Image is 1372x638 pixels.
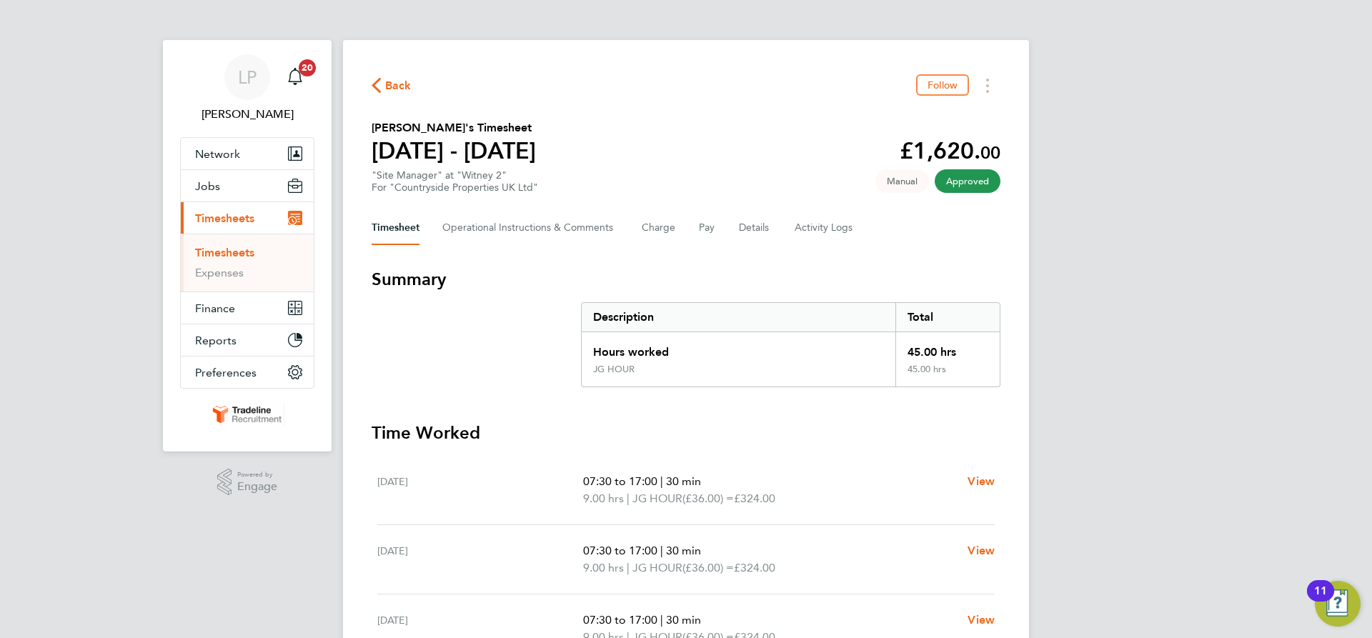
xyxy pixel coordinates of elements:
[627,492,630,505] span: |
[660,544,663,557] span: |
[180,54,314,123] a: LP[PERSON_NAME]
[928,79,958,91] span: Follow
[632,559,682,577] span: JG HOUR
[632,490,682,507] span: JG HOUR
[895,364,1000,387] div: 45.00 hrs
[181,324,314,356] button: Reports
[583,474,657,488] span: 07:30 to 17:00
[195,246,254,259] a: Timesheets
[895,332,1000,364] div: 45.00 hrs
[195,266,244,279] a: Expenses
[968,474,995,488] span: View
[237,469,277,481] span: Powered by
[372,422,1000,444] h3: Time Worked
[968,542,995,559] a: View
[583,544,657,557] span: 07:30 to 17:00
[582,332,895,364] div: Hours worked
[875,169,929,193] span: This timesheet was manually created.
[372,181,538,194] div: For "Countryside Properties UK Ltd"
[181,292,314,324] button: Finance
[660,474,663,488] span: |
[181,202,314,234] button: Timesheets
[195,147,240,161] span: Network
[299,59,316,76] span: 20
[372,136,536,165] h1: [DATE] - [DATE]
[195,179,220,193] span: Jobs
[968,612,995,629] a: View
[642,211,676,245] button: Charge
[181,138,314,169] button: Network
[377,473,583,507] div: [DATE]
[180,106,314,123] span: Lauren Pearson
[181,357,314,388] button: Preferences
[968,544,995,557] span: View
[682,492,734,505] span: (£36.00) =
[385,77,412,94] span: Back
[627,561,630,574] span: |
[210,403,284,426] img: tradelinerecruitment-logo-retina.png
[666,544,701,557] span: 30 min
[195,334,237,347] span: Reports
[900,137,1000,164] app-decimal: £1,620.
[980,142,1000,163] span: 00
[660,613,663,627] span: |
[181,234,314,291] div: Timesheets
[975,74,1000,96] button: Timesheets Menu
[372,119,536,136] h2: [PERSON_NAME]'s Timesheet
[739,211,772,245] button: Details
[195,301,235,315] span: Finance
[968,473,995,490] a: View
[195,211,254,225] span: Timesheets
[666,613,701,627] span: 30 min
[237,481,277,493] span: Engage
[181,170,314,201] button: Jobs
[734,492,775,505] span: £324.00
[734,561,775,574] span: £324.00
[377,542,583,577] div: [DATE]
[795,211,855,245] button: Activity Logs
[666,474,701,488] span: 30 min
[682,561,734,574] span: (£36.00) =
[281,54,309,100] a: 20
[583,492,624,505] span: 9.00 hrs
[372,211,419,245] button: Timesheet
[195,366,257,379] span: Preferences
[583,561,624,574] span: 9.00 hrs
[442,211,619,245] button: Operational Instructions & Comments
[583,613,657,627] span: 07:30 to 17:00
[238,68,257,86] span: LP
[372,268,1000,291] h3: Summary
[699,211,716,245] button: Pay
[916,74,969,96] button: Follow
[217,469,278,496] a: Powered byEngage
[1315,581,1361,627] button: Open Resource Center, 11 new notifications
[581,302,1000,387] div: Summary
[935,169,1000,193] span: This timesheet has been approved.
[582,303,895,332] div: Description
[163,40,332,452] nav: Main navigation
[593,364,635,375] div: JG HOUR
[1314,591,1327,609] div: 11
[895,303,1000,332] div: Total
[180,403,314,426] a: Go to home page
[372,76,412,94] button: Back
[968,613,995,627] span: View
[372,169,538,194] div: "Site Manager" at "Witney 2"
